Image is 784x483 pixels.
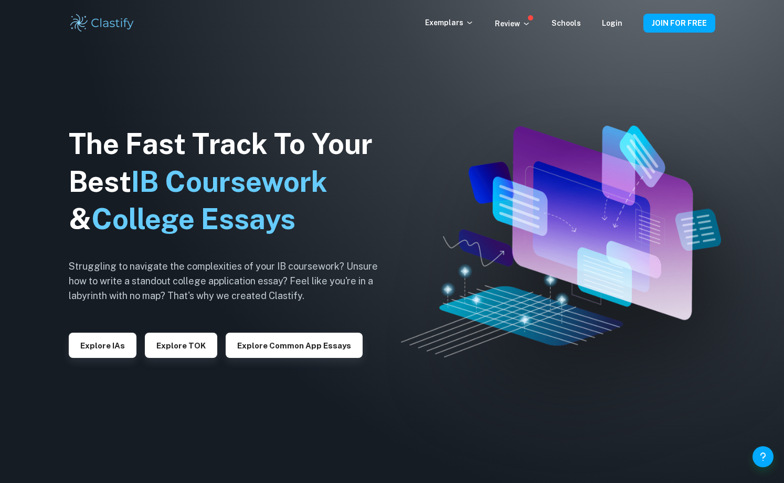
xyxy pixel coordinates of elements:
[753,446,774,467] button: Help and Feedback
[131,165,327,198] span: IB Coursework
[401,126,721,357] img: Clastify hero
[226,340,363,350] a: Explore Common App essays
[69,259,394,303] h6: Struggling to navigate the complexities of your IB coursework? Unsure how to write a standout col...
[643,14,715,33] button: JOIN FOR FREE
[145,340,217,350] a: Explore TOK
[69,333,136,358] button: Explore IAs
[226,333,363,358] button: Explore Common App essays
[552,19,581,27] a: Schools
[495,18,531,29] p: Review
[602,19,622,27] a: Login
[69,340,136,350] a: Explore IAs
[69,125,394,239] h1: The Fast Track To Your Best &
[425,17,474,28] p: Exemplars
[91,202,295,235] span: College Essays
[145,333,217,358] button: Explore TOK
[69,13,135,34] img: Clastify logo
